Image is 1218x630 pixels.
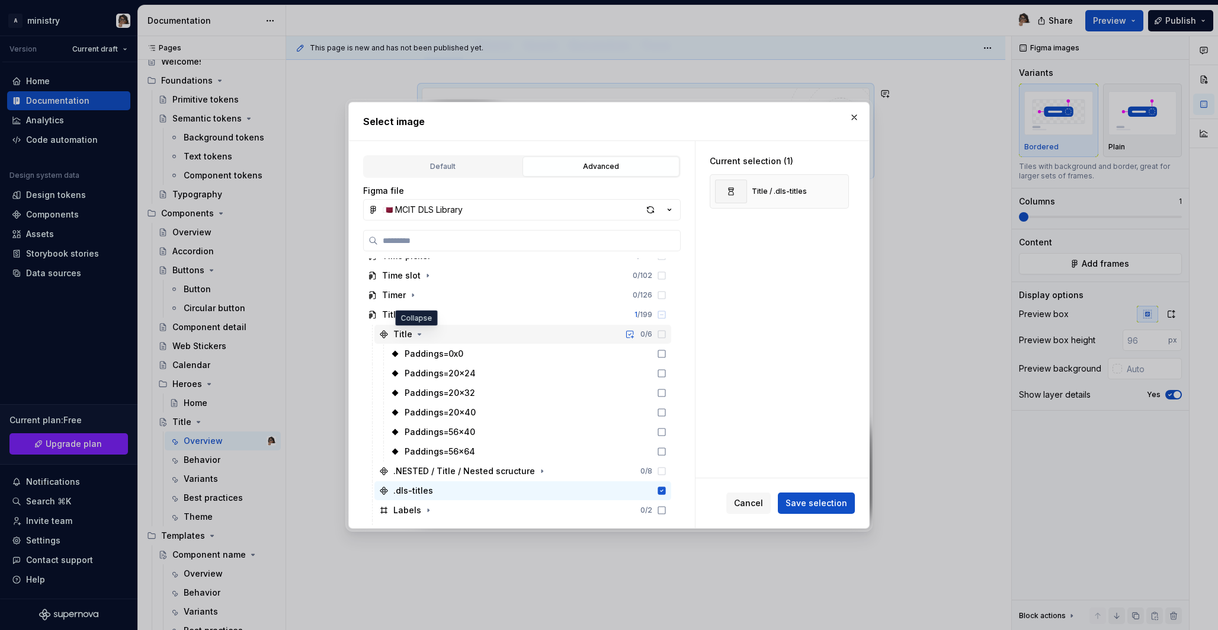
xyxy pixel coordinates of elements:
div: Paddings=0x0 [405,348,463,360]
div: Title [393,328,412,340]
div: Paddings=56x40 [405,426,475,438]
div: Paddings=56x64 [405,446,475,458]
div: Frame 2106261426 [393,524,472,536]
div: Paddings=20x32 [405,387,475,399]
div: .NESTED / Title / Nested scructure [393,465,535,477]
button: Save selection [778,493,855,514]
div: 0 / 2 [640,506,652,515]
div: Collapse [396,311,438,326]
div: Default [368,161,517,172]
div: Timer [382,289,406,301]
div: Time slot [382,270,421,282]
div: 0 / 6 [640,330,652,339]
div: Title [382,309,401,321]
div: Current selection (1) [710,155,849,167]
button: Cancel [726,493,771,514]
div: 0 / 102 [633,271,652,280]
label: Figma file [363,185,404,197]
h2: Select image [363,114,855,129]
div: / 199 [634,310,652,319]
span: 1 [634,310,637,319]
div: Paddings=20x24 [405,367,476,379]
div: Advanced [527,161,675,172]
div: 0 / 126 [633,290,652,300]
button: 🇶🇦 MCIT DLS Library [363,199,681,220]
div: 0 / 8 [640,466,652,476]
span: Cancel [734,497,763,509]
div: .dls-titles [393,485,433,497]
span: Save selection [786,497,847,509]
div: Labels [393,504,421,516]
div: Paddings=20x40 [405,407,476,418]
div: Title / .dls-titles [752,187,807,196]
div: 🇶🇦 MCIT DLS Library [383,204,463,216]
